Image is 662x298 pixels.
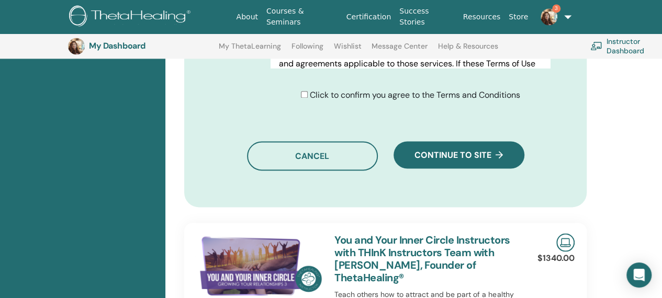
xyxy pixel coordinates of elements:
[291,42,323,59] a: Following
[504,7,532,27] a: Store
[247,141,378,170] button: Cancel
[219,42,281,59] a: My ThetaLearning
[626,262,652,288] div: Open Intercom Messenger
[334,42,362,59] a: Wishlist
[438,42,498,59] a: Help & Resources
[541,8,557,25] img: default.jpg
[459,7,505,27] a: Resources
[334,233,510,284] a: You and Your Inner Circle Instructors with THInK Instructors Team with [PERSON_NAME], Founder of ...
[262,2,342,32] a: Courses & Seminars
[556,233,575,251] img: Live Online Seminar
[68,38,85,54] img: default.jpg
[193,233,322,297] img: You and Your Inner Circle Instructors
[232,7,262,27] a: About
[590,41,602,50] img: chalkboard-teacher.svg
[395,2,458,32] a: Success Stories
[295,151,329,162] span: Cancel
[342,7,395,27] a: Certification
[537,251,575,264] p: $1340.00
[394,141,524,168] button: Continue to site
[89,41,194,51] h3: My Dashboard
[372,42,428,59] a: Message Center
[414,150,503,161] span: Continue to site
[552,4,560,13] span: 3
[69,5,194,29] img: logo.png
[310,89,520,100] span: Click to confirm you agree to the Terms and Conditions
